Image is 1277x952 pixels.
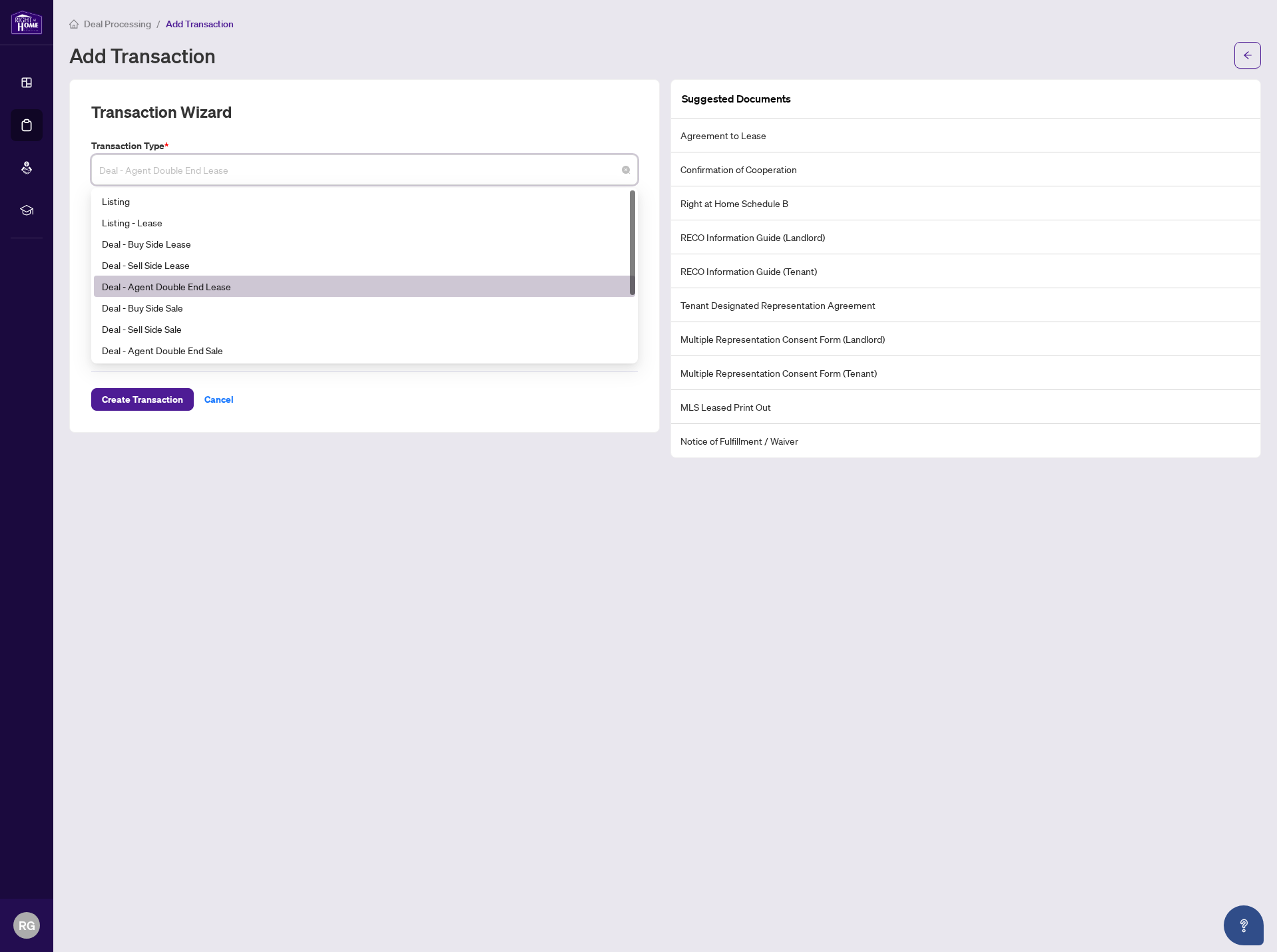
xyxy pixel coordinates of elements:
[94,212,635,233] div: Listing - Lease
[682,91,791,107] article: Suggested Documents
[671,119,1260,152] li: Agreement to Lease
[102,300,627,315] div: Deal - Buy Side Sale
[1224,905,1264,945] button: Open asap
[671,356,1260,390] li: Multiple Representation Consent Form (Tenant)
[102,258,627,272] div: Deal - Sell Side Lease
[99,157,630,182] span: Deal - Agent Double End Lease
[671,322,1260,356] li: Multiple Representation Consent Form (Landlord)
[671,186,1260,220] li: Right at Home Schedule B
[166,18,234,30] span: Add Transaction
[19,916,35,935] span: RG
[91,138,638,153] label: Transaction Type
[102,215,627,230] div: Listing - Lease
[84,18,151,30] span: Deal Processing
[1243,51,1252,60] span: arrow-left
[94,190,635,212] div: Listing
[671,390,1260,424] li: MLS Leased Print Out
[69,45,216,66] h1: Add Transaction
[671,254,1260,288] li: RECO Information Guide (Tenant)
[671,152,1260,186] li: Confirmation of Cooperation
[94,340,635,361] div: Deal - Agent Double End Sale
[94,254,635,276] div: Deal - Sell Side Lease
[94,318,635,340] div: Deal - Sell Side Sale
[91,101,232,122] h2: Transaction Wizard
[671,288,1260,322] li: Tenant Designated Representation Agreement
[156,16,160,31] li: /
[94,276,635,297] div: Deal - Agent Double End Lease
[102,236,627,251] div: Deal - Buy Side Lease
[69,19,79,29] span: home
[204,389,234,410] span: Cancel
[671,220,1260,254] li: RECO Information Guide (Landlord)
[102,279,627,294] div: Deal - Agent Double End Lease
[91,388,194,411] button: Create Transaction
[671,424,1260,457] li: Notice of Fulfillment / Waiver
[102,194,627,208] div: Listing
[94,233,635,254] div: Deal - Buy Side Lease
[102,343,627,357] div: Deal - Agent Double End Sale
[622,166,630,174] span: close-circle
[194,388,244,411] button: Cancel
[102,322,627,336] div: Deal - Sell Side Sale
[94,297,635,318] div: Deal - Buy Side Sale
[102,389,183,410] span: Create Transaction
[11,10,43,35] img: logo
